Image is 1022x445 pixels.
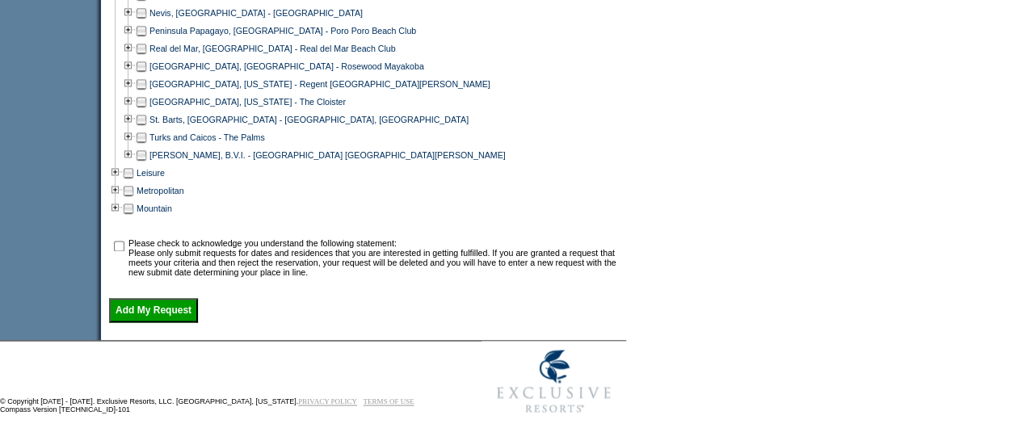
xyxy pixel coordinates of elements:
a: Turks and Caicos - The Palms [149,132,265,142]
a: Mountain [137,204,172,213]
a: Leisure [137,168,165,178]
a: TERMS OF USE [364,397,414,405]
a: [PERSON_NAME], B.V.I. - [GEOGRAPHIC_DATA] [GEOGRAPHIC_DATA][PERSON_NAME] [149,150,506,160]
a: Real del Mar, [GEOGRAPHIC_DATA] - Real del Mar Beach Club [149,44,396,53]
input: Add My Request [109,298,198,322]
a: [GEOGRAPHIC_DATA], [GEOGRAPHIC_DATA] - Rosewood Mayakoba [149,61,424,71]
img: Exclusive Resorts [482,341,626,422]
a: [GEOGRAPHIC_DATA], [US_STATE] - Regent [GEOGRAPHIC_DATA][PERSON_NAME] [149,79,490,89]
a: Peninsula Papagayo, [GEOGRAPHIC_DATA] - Poro Poro Beach Club [149,26,416,36]
a: Metropolitan [137,186,184,195]
a: Nevis, [GEOGRAPHIC_DATA] - [GEOGRAPHIC_DATA] [149,8,363,18]
a: St. Barts, [GEOGRAPHIC_DATA] - [GEOGRAPHIC_DATA], [GEOGRAPHIC_DATA] [149,115,469,124]
a: PRIVACY POLICY [298,397,357,405]
td: Please check to acknowledge you understand the following statement: Please only submit requests f... [128,238,620,277]
a: [GEOGRAPHIC_DATA], [US_STATE] - The Cloister [149,97,346,107]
